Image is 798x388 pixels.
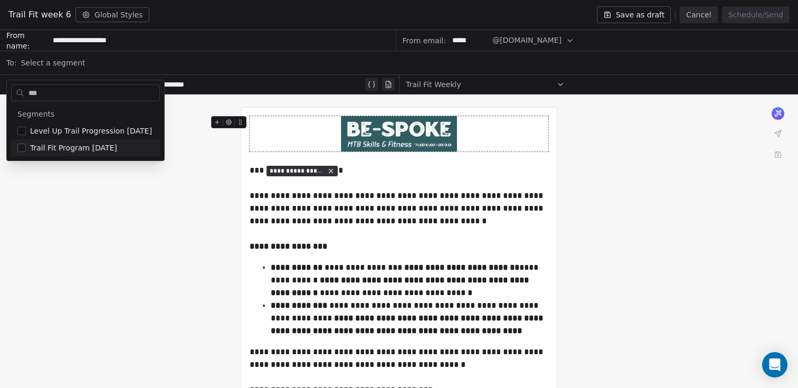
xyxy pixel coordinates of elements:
[30,143,117,153] span: Trail Fit Program [DATE]
[30,126,152,136] span: Level Up Trail Progression [DATE]
[680,6,717,23] button: Cancel
[6,79,36,93] span: Subject:
[6,30,49,51] span: From name:
[6,58,16,68] span: To:
[597,6,671,23] button: Save as draft
[722,6,790,23] button: Schedule/Send
[11,106,160,156] div: Suggestions
[403,35,446,46] span: From email:
[406,79,461,90] span: Trail Fit Weekly
[75,7,149,22] button: Global Styles
[17,109,54,119] span: Segments
[492,35,562,46] span: @[DOMAIN_NAME]
[8,8,71,21] span: Trail Fit week 6
[21,58,85,68] span: Select a segment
